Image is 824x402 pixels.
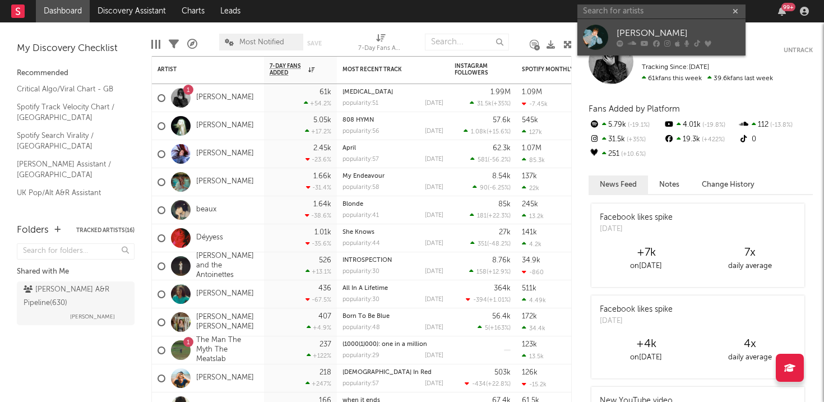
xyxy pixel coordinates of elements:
[342,201,363,207] a: Blonde
[472,381,486,387] span: -434
[522,156,545,164] div: 85.3k
[307,324,331,331] div: +4.9 %
[589,118,663,132] div: 5.79k
[522,229,537,236] div: 141k
[320,369,331,376] div: 218
[594,260,698,273] div: on [DATE]
[17,224,49,237] div: Folders
[589,132,663,147] div: 31.5k
[17,187,123,199] a: UK Pop/Alt A&R Assistant
[342,341,443,348] div: (1000(1)000): one in a million
[196,149,254,159] a: [PERSON_NAME]
[470,240,511,247] div: ( )
[522,241,541,248] div: 4.2k
[490,89,511,96] div: 1.99M
[738,132,813,147] div: 0
[196,313,258,332] a: [PERSON_NAME] [PERSON_NAME]
[698,351,802,364] div: daily average
[493,101,509,107] span: +35 %
[478,241,487,247] span: 351
[151,28,160,61] div: Edit Columns
[499,229,511,236] div: 27k
[478,324,511,331] div: ( )
[70,310,115,324] span: [PERSON_NAME]
[522,201,538,208] div: 245k
[239,39,284,46] span: Most Notified
[778,7,786,16] button: 99+
[342,212,379,219] div: popularity: 41
[342,313,390,320] a: Born To Be Blue
[314,229,331,236] div: 1.01k
[478,157,488,163] span: 581
[17,281,135,325] a: [PERSON_NAME] A&R Pipeline(630)[PERSON_NAME]
[342,241,380,247] div: popularity: 44
[17,101,123,124] a: Spotify Track Velocity Chart / [GEOGRAPHIC_DATA]
[306,184,331,191] div: -31.4 %
[522,89,542,96] div: 1.09M
[589,147,663,161] div: 251
[577,4,746,19] input: Search for artists
[425,325,443,331] div: [DATE]
[342,229,443,235] div: She Knows
[522,66,606,73] div: Spotify Monthly Listeners
[305,380,331,387] div: +247 %
[490,325,509,331] span: +163 %
[307,352,331,359] div: +122 %
[76,228,135,233] button: Tracked Artists(16)
[488,269,509,275] span: +12.9 %
[342,369,443,376] div: Lady In Red
[493,117,511,124] div: 57.6k
[642,75,702,82] span: 61k fans this week
[600,316,673,327] div: [DATE]
[738,118,813,132] div: 112
[480,185,488,191] span: 90
[196,177,254,187] a: [PERSON_NAME]
[700,137,725,143] span: +422 %
[619,151,646,158] span: +10.6 %
[477,101,492,107] span: 31.5k
[425,241,443,247] div: [DATE]
[196,233,223,243] a: Déyyess
[625,137,646,143] span: +35 %
[358,28,403,61] div: 7-Day Fans Added (7-Day Fans Added)
[698,338,802,351] div: 4 x
[342,145,443,151] div: April
[342,100,378,107] div: popularity: 51
[522,341,537,348] div: 123k
[473,184,511,191] div: ( )
[494,369,511,376] div: 503k
[305,212,331,219] div: -38.6 %
[342,117,374,123] a: 808 HYMN
[342,381,379,387] div: popularity: 57
[425,184,443,191] div: [DATE]
[522,212,544,220] div: 13.2k
[305,128,331,135] div: +17.2 %
[492,173,511,180] div: 8.54k
[594,338,698,351] div: +4k
[425,156,443,163] div: [DATE]
[313,201,331,208] div: 1.64k
[305,296,331,303] div: -67.5 %
[470,100,511,107] div: ( )
[425,381,443,387] div: [DATE]
[600,224,673,235] div: [DATE]
[589,175,648,194] button: News Feed
[492,313,511,320] div: 56.4k
[522,369,538,376] div: 126k
[318,285,331,292] div: 436
[617,27,740,40] div: [PERSON_NAME]
[425,34,509,50] input: Search...
[488,381,509,387] span: +22.8 %
[320,341,331,348] div: 237
[304,100,331,107] div: +54.2 %
[489,185,509,191] span: -6.25 %
[522,257,540,264] div: 34.9k
[698,260,802,273] div: daily average
[342,145,356,151] a: April
[342,313,443,320] div: Born To Be Blue
[17,130,123,153] a: Spotify Search Virality / [GEOGRAPHIC_DATA]
[158,66,242,73] div: Artist
[342,341,427,348] a: (1000(1)000): one in a million
[473,297,487,303] span: -394
[196,121,254,131] a: [PERSON_NAME]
